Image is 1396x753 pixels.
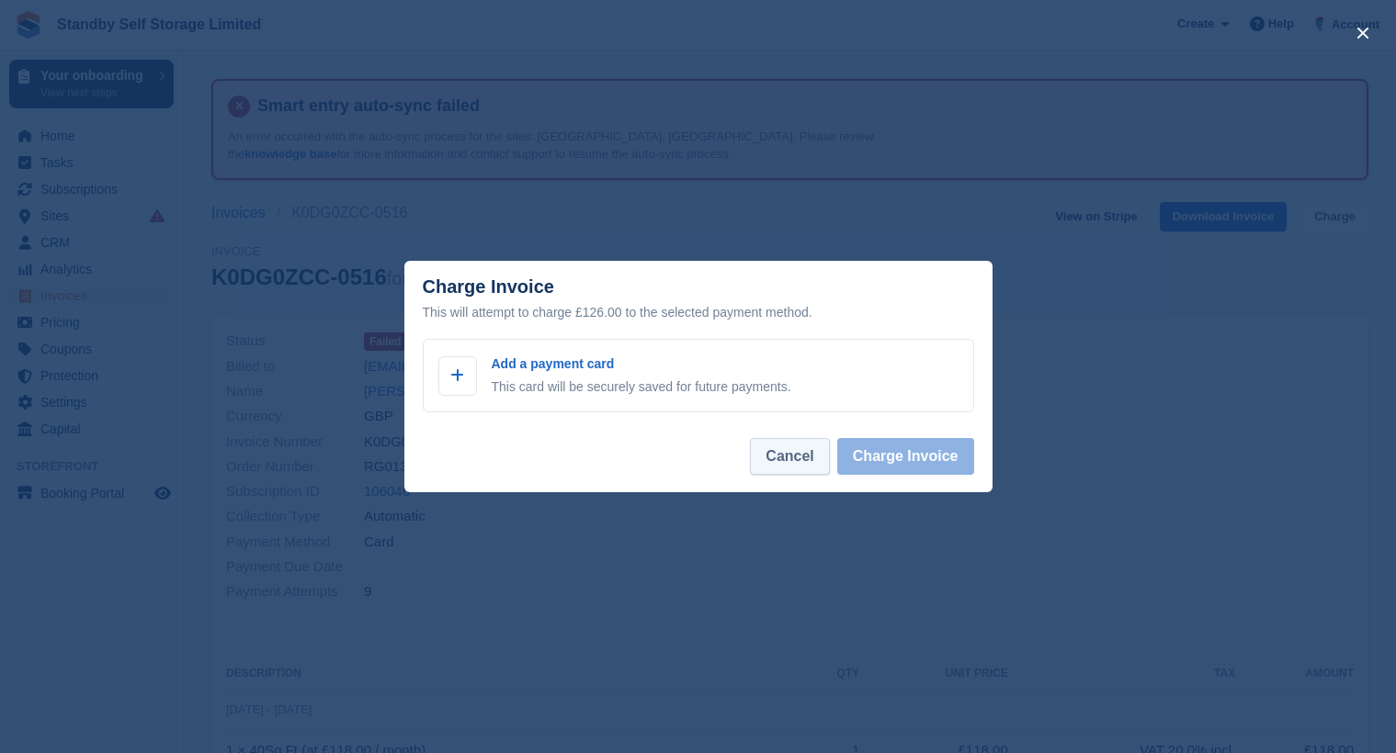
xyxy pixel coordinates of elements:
[1348,18,1378,48] button: close
[423,339,974,412] a: Add a payment card This card will be securely saved for future payments.
[492,354,791,374] p: Add a payment card
[423,301,974,323] div: This will attempt to charge £126.00 to the selected payment method.
[837,438,974,475] button: Charge Invoice
[492,377,791,397] p: This card will be securely saved for future payments.
[750,438,829,475] button: Cancel
[423,276,974,323] div: Charge Invoice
